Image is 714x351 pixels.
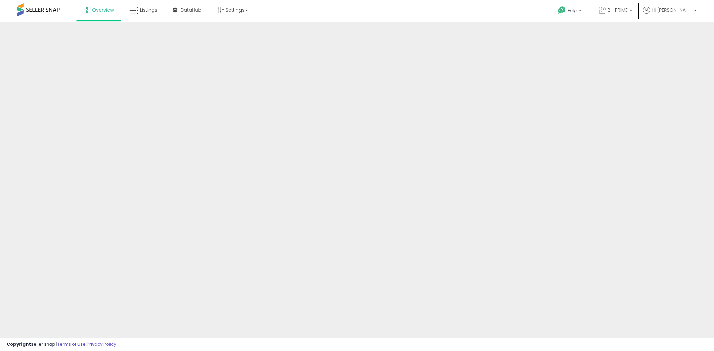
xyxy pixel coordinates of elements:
[643,7,697,22] a: Hi [PERSON_NAME]
[553,1,588,22] a: Help
[180,7,202,13] span: DataHub
[92,7,114,13] span: Overview
[558,6,566,14] i: Get Help
[652,7,692,13] span: Hi [PERSON_NAME]
[568,8,577,13] span: Help
[140,7,157,13] span: Listings
[608,7,628,13] span: BH PRIME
